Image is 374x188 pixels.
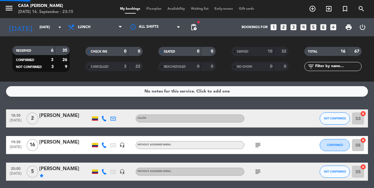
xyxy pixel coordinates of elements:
strong: 35 [62,48,68,53]
i: [DATE] [5,21,36,34]
button: NOT CONFIRMED [320,112,350,125]
button: menu [5,4,14,15]
i: looks_3 [290,23,297,31]
div: [PERSON_NAME] [39,138,90,146]
strong: 3 [51,65,54,69]
span: [DATE] [8,145,23,152]
strong: 9 [65,65,68,69]
i: power_settings_new [359,24,366,31]
span: pending_actions [190,24,197,31]
div: Casa [PERSON_NAME] [18,3,73,9]
span: 2 [27,112,38,125]
span: CHECK INS [91,50,107,53]
i: add_circle_outline [309,5,316,12]
div: LOG OUT [356,18,369,36]
i: filter_list [307,63,315,70]
span: Availability [164,7,188,11]
button: NOT CONFIRMED [320,166,350,178]
strong: 0 [270,64,272,69]
i: subject [254,141,261,149]
i: looks_5 [309,23,317,31]
strong: 22 [135,64,141,69]
i: add_box [329,23,337,31]
span: SERVED [237,50,249,53]
i: search [358,5,365,12]
i: subject [254,168,261,175]
span: 5 [27,166,38,178]
strong: 0 [138,49,141,53]
span: My bookings [117,7,143,11]
div: [PERSON_NAME] [39,112,90,120]
span: NOT CONFIRMED [324,117,346,120]
i: headset_mic [119,169,125,174]
div: [DATE] 16. September - 23:15 [18,9,73,15]
span: 20:00 [8,165,23,172]
span: Without assigned menu [138,144,171,146]
strong: 0 [211,64,214,69]
span: RESERVED [16,49,31,52]
span: SEATED [164,50,175,53]
i: arrow_drop_down [56,24,63,31]
i: turned_in_not [341,5,349,12]
strong: 26 [62,58,68,62]
span: Without assigned menu [138,170,171,173]
strong: 0 [124,49,126,53]
span: Waiting list [188,7,211,11]
span: RESCHEDULED [164,65,186,68]
span: Salón [138,117,146,119]
span: 19:30 [8,138,23,145]
span: Lunch [78,25,90,29]
input: Filter by name... [315,63,361,70]
i: star [39,173,44,178]
strong: 0 [211,49,214,53]
span: Floorplan [143,7,164,11]
div: No notes for this service. Click to add one [144,88,230,95]
span: NOT CONFIRMED [324,170,346,173]
i: cancel [360,137,366,143]
i: headset_mic [119,142,125,148]
strong: 6 [51,48,53,53]
strong: 0 [284,64,287,69]
strong: 10 [268,49,272,53]
strong: 0 [197,49,199,53]
i: looks_one [270,23,277,31]
i: looks_two [280,23,287,31]
i: exit_to_app [325,5,332,12]
i: menu [5,4,14,13]
span: CONFIRMED [16,59,34,62]
span: [DATE] [8,172,23,179]
span: NO SHOW [237,65,252,68]
span: fiber_manual_record [197,20,200,24]
strong: 32 [281,49,287,53]
strong: 0 [197,64,199,69]
span: CONFIRMED [327,143,343,147]
strong: 3 [124,64,126,69]
i: cancel [360,111,366,117]
strong: 3 [51,58,53,62]
strong: 16 [341,49,345,53]
button: CONFIRMED [320,139,350,151]
div: [PERSON_NAME] [39,165,90,173]
i: cancel [360,164,366,170]
span: 16 [27,139,38,151]
span: NOT CONFIRMED [16,66,42,69]
span: CANCELLED [91,65,109,68]
span: TOTAL [308,50,317,53]
span: [DATE] [8,118,23,125]
span: print [345,24,352,31]
i: looks_4 [300,23,307,31]
span: 18:30 [8,112,23,118]
span: Bookings for [242,25,268,29]
strong: 67 [354,49,360,53]
span: Gift cards [236,7,257,11]
i: looks_6 [319,23,327,31]
span: Early-access [211,7,236,11]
